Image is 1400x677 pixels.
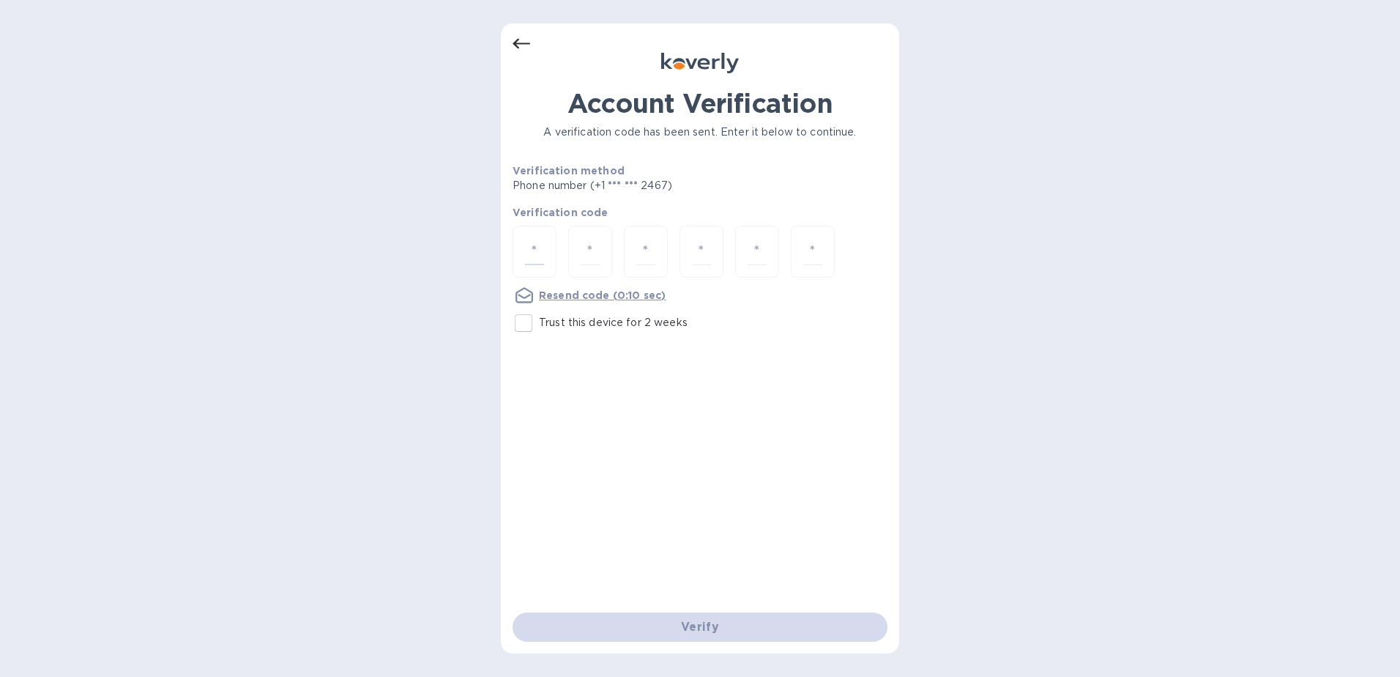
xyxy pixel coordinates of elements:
[539,315,688,330] p: Trust this device for 2 weeks
[513,165,625,177] b: Verification method
[539,289,666,301] u: Resend code (0:10 sec)
[513,205,887,220] p: Verification code
[513,88,887,119] h1: Account Verification
[513,125,887,140] p: A verification code has been sent. Enter it below to continue.
[513,178,784,193] p: Phone number (+1 *** *** 2467)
